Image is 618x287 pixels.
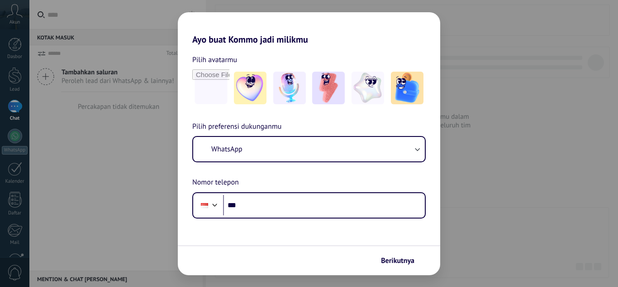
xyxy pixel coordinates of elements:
button: WhatsApp [193,137,425,161]
span: Pilih preferensi dukunganmu [192,121,281,133]
img: -4.jpeg [352,72,384,104]
img: -3.jpeg [312,72,345,104]
span: WhatsApp [211,145,242,154]
img: -2.jpeg [273,72,306,104]
h2: Ayo buat Kommo jadi milikmu [178,12,440,45]
img: -1.jpeg [234,72,266,104]
div: Indonesia: + 62 [196,196,213,215]
button: Berikutnya [377,253,427,268]
img: -5.jpeg [391,72,423,104]
span: Pilih avatarmu [192,54,237,66]
span: Berikutnya [381,258,414,264]
span: Nomor telepon [192,177,239,189]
